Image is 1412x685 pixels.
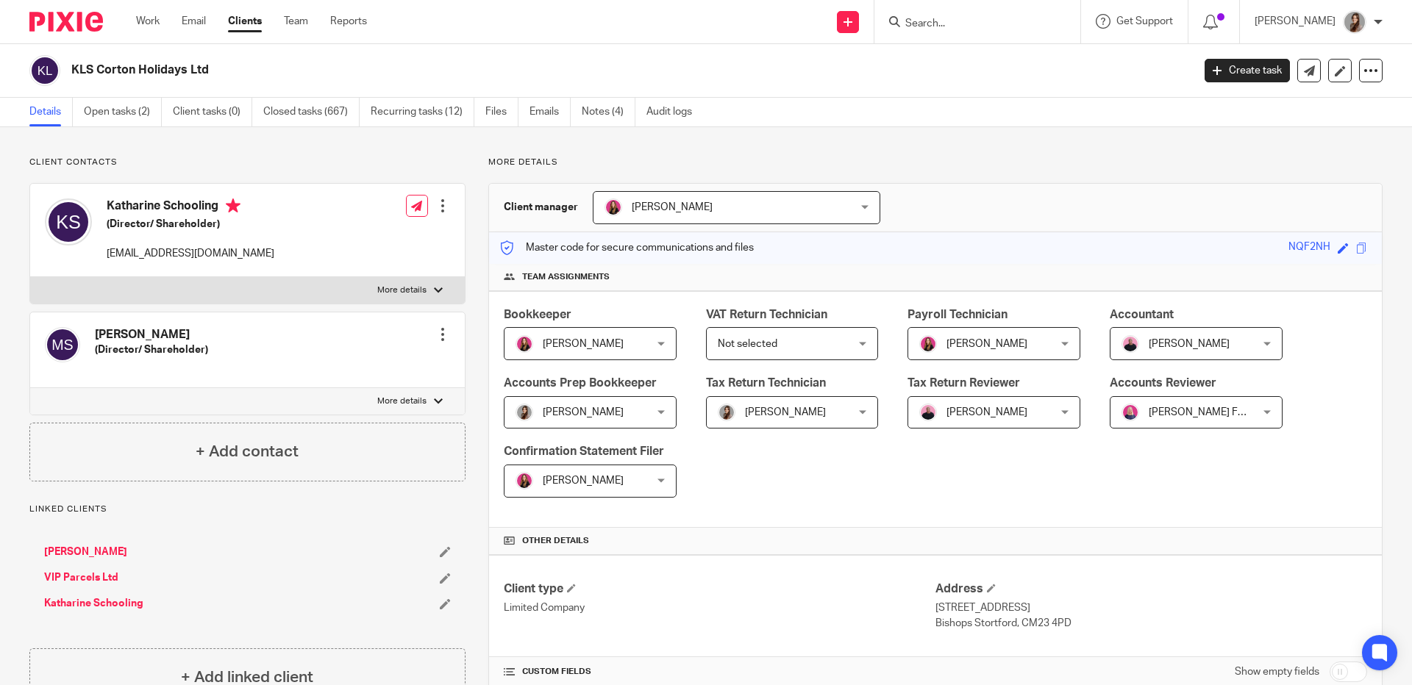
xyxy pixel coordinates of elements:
[182,14,206,29] a: Email
[226,198,240,213] i: Primary
[706,377,826,389] span: Tax Return Technician
[29,98,73,126] a: Details
[718,339,777,349] span: Not selected
[196,440,299,463] h4: + Add contact
[919,404,937,421] img: Bio%20-%20Kemi%20.png
[504,200,578,215] h3: Client manager
[504,666,935,678] h4: CUSTOM FIELDS
[95,327,208,342] h4: [PERSON_NAME]
[504,600,935,615] p: Limited Company
[107,217,274,232] h5: (Director/ Shareholder)
[95,342,208,357] h5: (Director/ Shareholder)
[516,335,533,353] img: 17.png
[1255,14,1336,29] p: [PERSON_NAME]
[84,98,162,126] a: Open tasks (2)
[330,14,367,29] a: Reports
[605,198,622,216] img: 17.png
[504,377,657,389] span: Accounts Prep Bookkeeper
[504,581,935,597] h4: Client type
[1149,407,1259,417] span: [PERSON_NAME] FCCA
[1110,309,1174,320] span: Accountant
[543,339,624,349] span: [PERSON_NAME]
[919,335,937,353] img: 17.png
[908,309,1008,320] span: Payroll Technician
[908,377,1020,389] span: Tax Return Reviewer
[1116,16,1173,26] span: Get Support
[1235,664,1319,679] label: Show empty fields
[718,404,735,421] img: 22.png
[1122,335,1139,353] img: Bio%20-%20Kemi%20.png
[706,309,827,320] span: VAT Return Technician
[29,503,466,515] p: Linked clients
[377,395,427,407] p: More details
[935,581,1367,597] h4: Address
[71,62,960,78] h2: KLS Corton Holidays Ltd
[263,98,360,126] a: Closed tasks (667)
[904,18,1036,31] input: Search
[522,271,610,283] span: Team assignments
[935,600,1367,615] p: [STREET_ADDRESS]
[522,535,589,547] span: Other details
[504,445,664,457] span: Confirmation Statement Filer
[1343,10,1366,34] img: 22.png
[29,12,103,32] img: Pixie
[646,98,703,126] a: Audit logs
[1149,339,1230,349] span: [PERSON_NAME]
[44,570,118,585] a: VIP Parcels Ltd
[29,157,466,168] p: Client contacts
[488,157,1383,168] p: More details
[136,14,160,29] a: Work
[543,407,624,417] span: [PERSON_NAME]
[504,309,571,320] span: Bookkeeper
[45,198,92,245] img: svg%3E
[1122,404,1139,421] img: Cheryl%20Sharp%20FCCA.png
[107,198,274,217] h4: Katharine Schooling
[284,14,308,29] a: Team
[371,98,474,126] a: Recurring tasks (12)
[228,14,262,29] a: Clients
[45,327,80,362] img: svg%3E
[946,339,1027,349] span: [PERSON_NAME]
[582,98,635,126] a: Notes (4)
[29,55,60,86] img: svg%3E
[745,407,826,417] span: [PERSON_NAME]
[1110,377,1216,389] span: Accounts Reviewer
[946,407,1027,417] span: [PERSON_NAME]
[529,98,571,126] a: Emails
[516,404,533,421] img: 22.png
[44,596,143,611] a: Katharine Schooling
[543,476,624,486] span: [PERSON_NAME]
[377,284,427,296] p: More details
[516,472,533,489] img: 17.png
[44,545,127,559] a: [PERSON_NAME]
[1288,240,1330,257] div: NQF2NH
[935,616,1367,631] p: Bishops Stortford, CM23 4PD
[500,240,754,255] p: Master code for secure communications and files
[485,98,518,126] a: Files
[107,246,274,261] p: [EMAIL_ADDRESS][DOMAIN_NAME]
[632,202,713,212] span: [PERSON_NAME]
[1205,59,1290,82] a: Create task
[173,98,252,126] a: Client tasks (0)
